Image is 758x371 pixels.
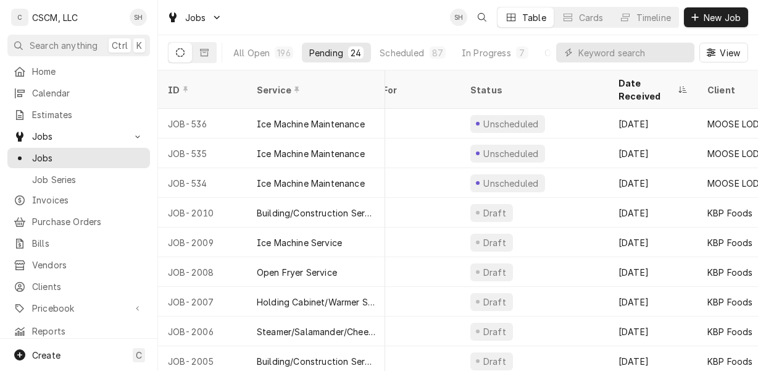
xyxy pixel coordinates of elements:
[481,266,508,279] div: Draft
[32,280,144,293] span: Clients
[158,139,247,168] div: JOB-535
[257,147,365,160] div: Ice Machine Maintenance
[332,83,448,96] div: Scheduled For
[32,11,78,24] div: CSCM, LLC
[32,258,144,271] span: Vendors
[158,257,247,287] div: JOB-2008
[7,321,150,341] a: Reports
[32,173,144,186] span: Job Series
[257,177,365,190] div: Ice Machine Maintenance
[185,11,206,24] span: Jobs
[7,35,150,56] button: Search anythingCtrlK
[609,228,698,257] div: [DATE]
[257,266,337,279] div: Open Fryer Service
[32,130,125,143] span: Jobs
[130,9,147,26] div: Serra Heyen's Avatar
[707,296,752,309] div: KBP Foods
[609,317,698,346] div: [DATE]
[168,83,235,96] div: ID
[32,151,144,164] span: Jobs
[32,194,144,207] span: Invoices
[481,296,508,309] div: Draft
[7,211,150,232] a: Purchase Orders
[707,355,752,368] div: KBP Foods
[158,109,247,139] div: JOB-536
[707,207,752,220] div: KBP Foods
[158,287,247,317] div: JOB-2007
[322,168,460,198] div: —
[609,109,698,139] div: [DATE]
[609,168,698,198] div: [DATE]
[544,46,579,59] div: On Hold
[322,257,460,287] div: —
[7,148,150,168] a: Jobs
[470,83,596,96] div: Status
[481,236,508,249] div: Draft
[450,9,467,26] div: Serra Heyen's Avatar
[472,7,492,27] button: Open search
[717,46,743,59] span: View
[579,11,604,24] div: Cards
[158,198,247,228] div: JOB-2010
[636,11,671,24] div: Timeline
[112,39,128,52] span: Ctrl
[322,139,460,168] div: —
[481,207,508,220] div: Draft
[11,9,28,26] div: C
[277,46,290,59] div: 196
[257,325,375,338] div: Steamer/Salamander/Cheesemelter Service
[130,9,147,26] div: SH
[309,46,343,59] div: Pending
[7,61,150,82] a: Home
[32,302,125,315] span: Pricebook
[482,147,540,160] div: Unscheduled
[482,117,540,130] div: Unscheduled
[32,325,144,338] span: Reports
[257,355,375,368] div: Building/Construction Service
[32,237,144,250] span: Bills
[578,43,688,62] input: Keyword search
[380,46,424,59] div: Scheduled
[618,77,675,103] div: Date Received
[462,46,511,59] div: In Progress
[158,228,247,257] div: JOB-2009
[481,355,508,368] div: Draft
[432,46,443,59] div: 87
[482,177,540,190] div: Unscheduled
[158,317,247,346] div: JOB-2006
[322,228,460,257] div: —
[30,39,98,52] span: Search anything
[322,109,460,139] div: —
[322,317,460,346] div: —
[11,9,28,26] div: CSCM, LLC's Avatar
[322,287,460,317] div: —
[257,83,373,96] div: Service
[322,198,460,228] div: —
[162,7,227,28] a: Go to Jobs
[257,296,375,309] div: Holding Cabinet/Warmer Service
[481,325,508,338] div: Draft
[7,255,150,275] a: Vendors
[7,104,150,125] a: Estimates
[707,325,752,338] div: KBP Foods
[136,39,142,52] span: K
[707,236,752,249] div: KBP Foods
[7,233,150,254] a: Bills
[351,46,361,59] div: 24
[257,207,375,220] div: Building/Construction Service
[7,126,150,147] a: Go to Jobs
[257,236,342,249] div: Ice Machine Service
[7,190,150,210] a: Invoices
[257,117,365,130] div: Ice Machine Maintenance
[519,46,526,59] div: 7
[699,43,748,62] button: View
[522,11,546,24] div: Table
[7,276,150,297] a: Clients
[684,7,748,27] button: New Job
[609,257,698,287] div: [DATE]
[609,287,698,317] div: [DATE]
[450,9,467,26] div: SH
[7,298,150,318] a: Go to Pricebook
[609,198,698,228] div: [DATE]
[233,46,270,59] div: All Open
